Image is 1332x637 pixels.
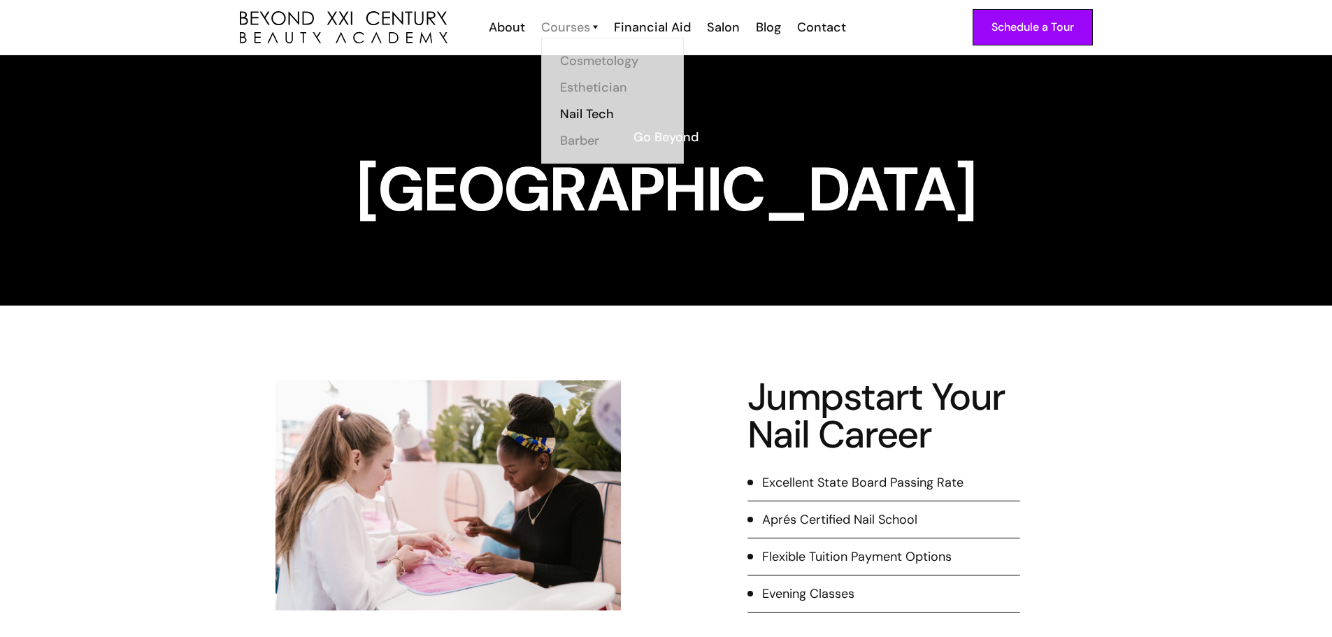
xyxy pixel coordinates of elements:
a: Cosmetology [560,48,665,74]
div: Schedule a Tour [991,18,1074,36]
div: Contact [797,18,846,36]
a: Financial Aid [605,18,698,36]
h2: Jumpstart Your Nail Career [747,378,1020,454]
nav: Courses [541,36,684,162]
a: Schedule a Tour [973,9,1093,45]
div: Courses [541,18,590,36]
div: About [489,18,525,36]
div: Evening Classes [762,585,854,603]
a: Courses [541,18,598,36]
div: Flexible Tuition Payment Options [762,547,952,566]
a: Esthetician [560,74,665,101]
a: Contact [788,18,853,36]
img: beyond 21st century beauty academy logo [240,11,447,44]
img: nail tech working at salon [275,380,621,610]
h6: Go Beyond [240,128,1093,146]
div: Salon [707,18,740,36]
div: Excellent State Board Passing Rate [762,473,964,492]
div: Aprés Certified Nail School [762,510,917,529]
div: Financial Aid [614,18,691,36]
a: home [240,11,447,44]
div: Blog [756,18,781,36]
a: Barber [560,127,665,154]
a: Salon [698,18,747,36]
a: About [480,18,532,36]
strong: [GEOGRAPHIC_DATA] [356,150,975,229]
a: Blog [747,18,788,36]
a: Nail Tech [560,101,665,127]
